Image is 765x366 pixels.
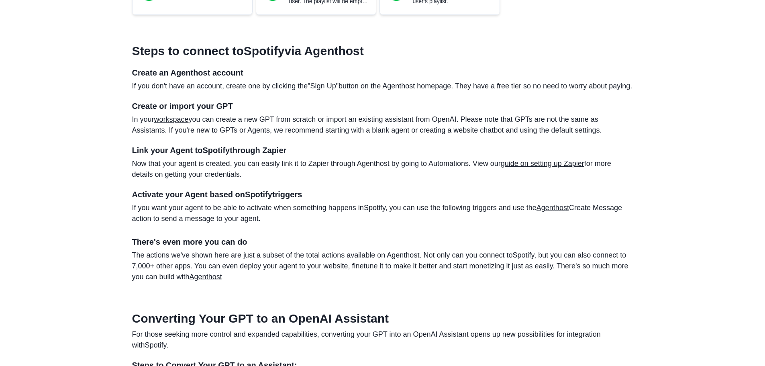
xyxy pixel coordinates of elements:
h2: Converting Your GPT to an OpenAI Assistant [132,311,633,326]
h4: Activate your Agent based on Spotify triggers [132,190,633,199]
h4: Link your Agent to Spotify through Zapier [132,145,633,155]
p: Now that your agent is created, you can easily link it to Zapier through Agenthost by going to Au... [132,158,633,180]
p: For those seeking more control and expanded capabilities, converting your GPT into an OpenAI Assi... [132,329,633,351]
p: The actions we've shown here are just a subset of the total actions available on Agenthost. Not o... [132,250,633,282]
p: In your you can create a new GPT from scratch or import an existing assistant from OpenAI. Please... [132,114,633,136]
h3: Steps to connect to Spotify via Agenthost [132,44,633,58]
p: If you don't have an account, create one by clicking the button on the Agenthost homepage. They h... [132,81,633,92]
a: "Sign Up" [308,82,339,90]
h4: There's even more you can do [132,237,633,247]
a: Agenthost [190,273,222,281]
a: workspace [154,115,189,123]
a: Agenthost [537,204,569,212]
h4: Create an Agenthost account [132,68,633,78]
h4: Create or import your GPT [132,101,633,111]
p: If you want your agent to be able to activate when something happens in Spotify , you can use the... [132,202,633,224]
a: guide on setting up Zapier [501,159,584,168]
